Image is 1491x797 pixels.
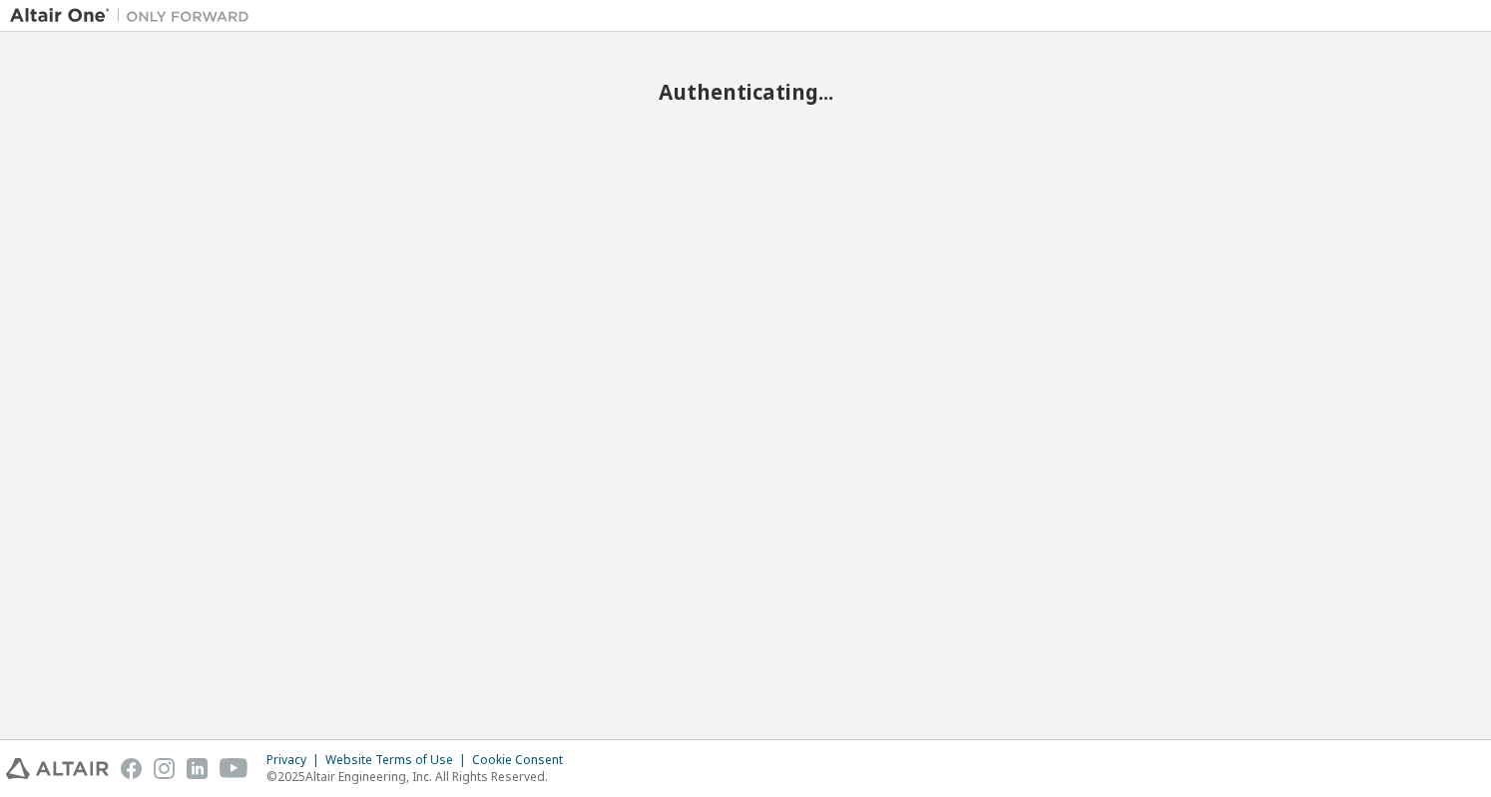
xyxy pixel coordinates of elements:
[6,758,109,779] img: altair_logo.svg
[10,6,259,26] img: Altair One
[187,758,208,779] img: linkedin.svg
[154,758,175,779] img: instagram.svg
[472,752,575,768] div: Cookie Consent
[325,752,472,768] div: Website Terms of Use
[266,752,325,768] div: Privacy
[10,79,1481,105] h2: Authenticating...
[266,768,575,785] p: © 2025 Altair Engineering, Inc. All Rights Reserved.
[121,758,142,779] img: facebook.svg
[220,758,248,779] img: youtube.svg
